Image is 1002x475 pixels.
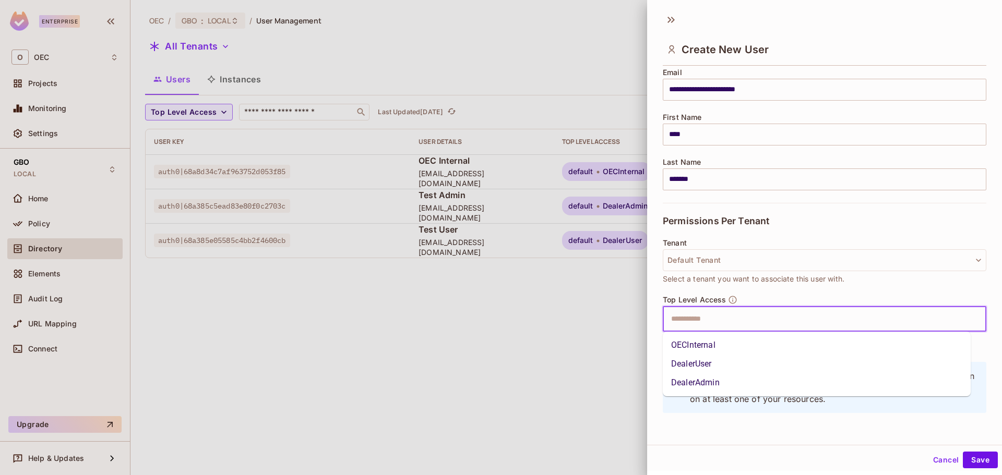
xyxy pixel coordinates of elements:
li: DealerUser [663,355,971,373]
span: Select a tenant you want to associate this user with. [663,273,844,285]
button: Save [963,452,998,468]
span: Permissions Per Tenant [663,216,769,226]
button: Cancel [929,452,963,468]
span: Tenant [663,239,687,247]
button: Close [981,318,983,320]
span: First Name [663,113,702,121]
span: Email [663,68,682,77]
span: Last Name [663,158,701,166]
li: DealerAdmin [663,373,971,392]
li: OECInternal [663,336,971,355]
button: Default Tenant [663,249,986,271]
span: Create New User [682,43,769,56]
span: Top Level Access [663,296,726,304]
